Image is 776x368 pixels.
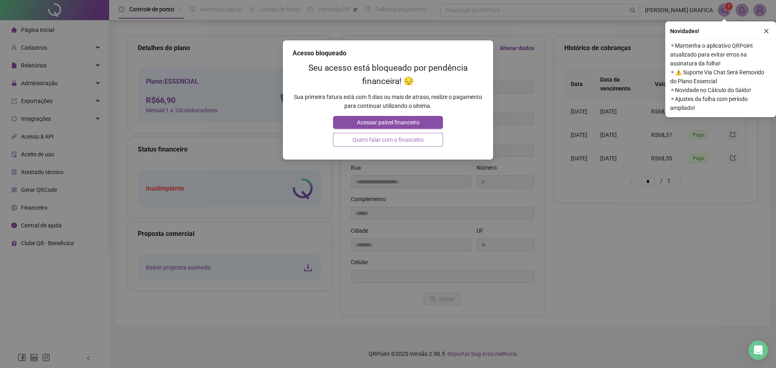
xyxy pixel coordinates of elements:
p: Sua primeira fatura está com 5 dias ou mais de atraso, realize o pagamento para continuar utiliza... [293,93,483,110]
span: ⚬ Novidade no Cálculo do Saldo! [670,86,771,95]
button: Quero falar com o financeiro [333,133,443,147]
span: close [763,28,769,34]
span: Novidades ! [670,27,699,36]
span: Acessar painel financeiro [357,118,420,127]
span: ⚬ Mantenha o aplicativo QRPoint atualizado para evitar erros na assinatura da folha! [670,41,771,68]
button: Acessar painel financeiro [333,116,443,129]
span: ⚬ Ajustes da folha com período ampliado! [670,95,771,112]
span: ⚬ ⚠️ Suporte Via Chat Será Removido do Plano Essencial [670,68,771,86]
div: Acesso bloqueado [293,48,483,58]
h2: Seu acesso está bloqueado por pendência financeira! 😔 [293,61,483,88]
div: Open Intercom Messenger [749,341,768,360]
